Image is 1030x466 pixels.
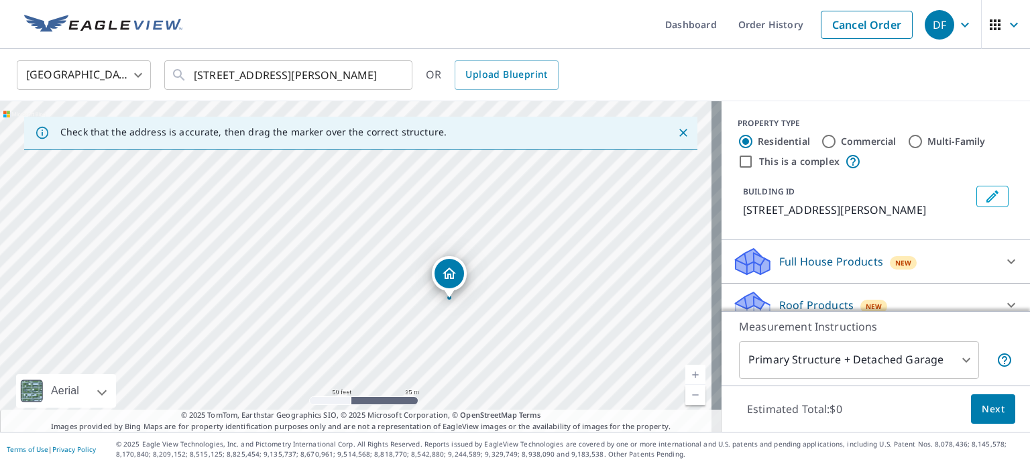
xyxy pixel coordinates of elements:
[841,135,897,148] label: Commercial
[743,186,795,197] p: BUILDING ID
[47,374,83,408] div: Aerial
[52,445,96,454] a: Privacy Policy
[925,10,954,40] div: DF
[432,256,467,298] div: Dropped pin, building 1, Residential property, 12240 E Fm 917 Alvarado, TX 76009
[779,253,883,270] p: Full House Products
[685,365,705,385] a: Current Level 19, Zoom In
[426,60,559,90] div: OR
[60,126,447,138] p: Check that the address is accurate, then drag the marker over the correct structure.
[7,445,96,453] p: |
[194,56,385,94] input: Search by address or latitude-longitude
[732,289,1019,321] div: Roof ProductsNew
[927,135,986,148] label: Multi-Family
[895,257,912,268] span: New
[759,155,840,168] label: This is a complex
[758,135,810,148] label: Residential
[17,56,151,94] div: [GEOGRAPHIC_DATA]
[866,301,882,312] span: New
[519,410,541,420] a: Terms
[16,374,116,408] div: Aerial
[971,394,1015,424] button: Next
[116,439,1023,459] p: © 2025 Eagle View Technologies, Inc. and Pictometry International Corp. All Rights Reserved. Repo...
[739,341,979,379] div: Primary Structure + Detached Garage
[982,401,1005,418] span: Next
[465,66,547,83] span: Upload Blueprint
[743,202,971,218] p: [STREET_ADDRESS][PERSON_NAME]
[821,11,913,39] a: Cancel Order
[7,445,48,454] a: Terms of Use
[24,15,182,35] img: EV Logo
[736,394,853,424] p: Estimated Total: $0
[996,352,1013,368] span: Your report will include the primary structure and a detached garage if one exists.
[181,410,541,421] span: © 2025 TomTom, Earthstar Geographics SIO, © 2025 Microsoft Corporation, ©
[779,297,854,313] p: Roof Products
[685,385,705,405] a: Current Level 19, Zoom Out
[732,245,1019,278] div: Full House ProductsNew
[739,318,1013,335] p: Measurement Instructions
[455,60,558,90] a: Upload Blueprint
[738,117,1014,129] div: PROPERTY TYPE
[675,124,692,141] button: Close
[460,410,516,420] a: OpenStreetMap
[976,186,1009,207] button: Edit building 1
